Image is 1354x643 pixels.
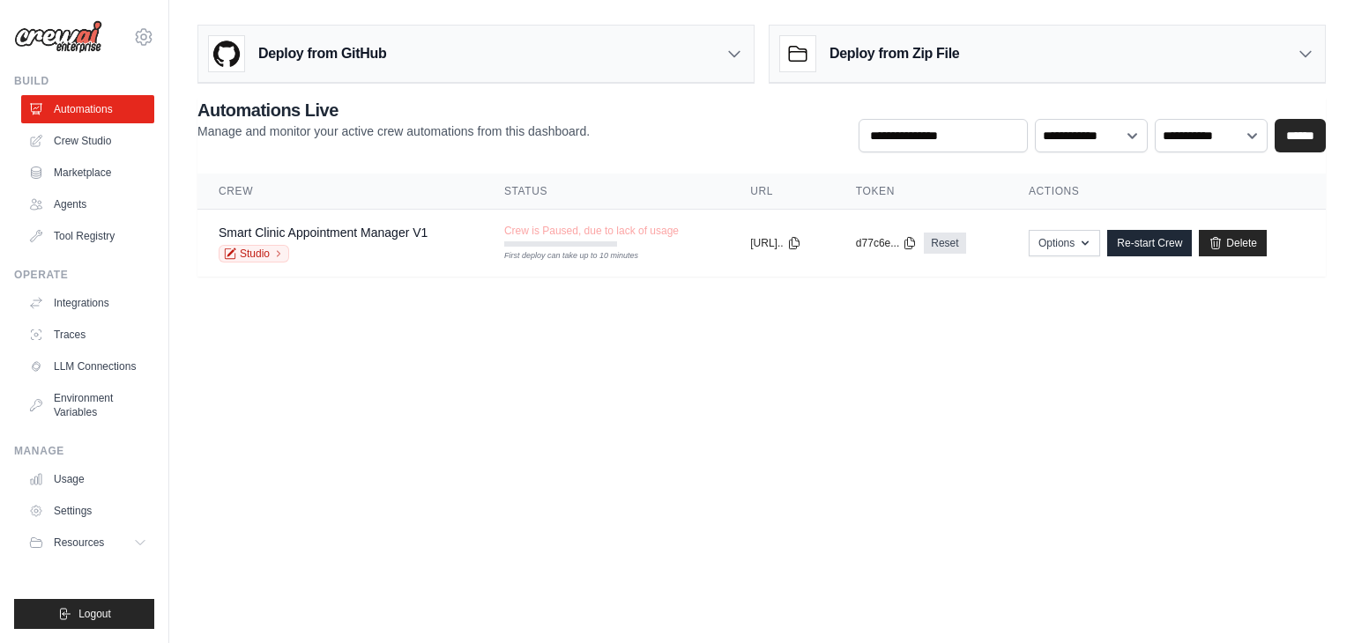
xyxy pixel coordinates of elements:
[924,233,965,254] a: Reset
[830,43,959,64] h3: Deploy from Zip File
[14,20,102,54] img: Logo
[21,497,154,525] a: Settings
[504,224,679,238] span: Crew is Paused, due to lack of usage
[504,250,617,262] div: First deploy can take up to 10 minutes
[197,174,483,210] th: Crew
[209,36,244,71] img: GitHub Logo
[21,190,154,218] a: Agents
[21,159,154,187] a: Marketplace
[856,236,917,250] button: d77c6e...
[14,444,154,458] div: Manage
[1199,230,1267,256] a: Delete
[21,528,154,557] button: Resources
[78,607,111,621] span: Logout
[21,95,154,123] a: Automations
[197,122,590,140] p: Manage and monitor your active crew automations from this dashboard.
[258,43,386,64] h3: Deploy from GitHub
[1107,230,1192,256] a: Re-start Crew
[21,127,154,155] a: Crew Studio
[835,174,1008,210] th: Token
[1029,230,1100,256] button: Options
[21,352,154,381] a: LLM Connections
[21,289,154,317] a: Integrations
[197,98,590,122] h2: Automations Live
[219,225,428,240] a: Smart Clinic Appointment Manager V1
[14,268,154,282] div: Operate
[21,321,154,349] a: Traces
[21,222,154,250] a: Tool Registry
[483,174,729,210] th: Status
[14,599,154,629] button: Logout
[21,465,154,493] a: Usage
[1008,174,1326,210] th: Actions
[54,536,104,550] span: Resources
[21,384,154,426] a: Environment Variables
[14,74,154,88] div: Build
[219,245,289,262] a: Studio
[1266,558,1354,643] iframe: Chat Widget
[729,174,835,210] th: URL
